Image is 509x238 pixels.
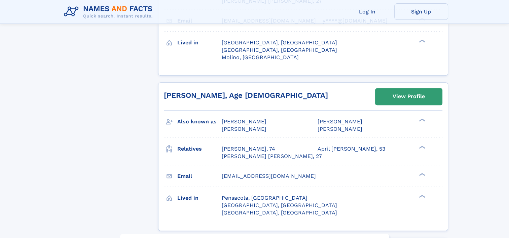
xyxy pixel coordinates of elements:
img: Logo Names and Facts [61,3,158,21]
span: Molino, [GEOGRAPHIC_DATA] [222,54,299,61]
div: ❯ [418,39,426,43]
div: ❯ [418,194,426,198]
span: [PERSON_NAME] [222,126,266,132]
span: [PERSON_NAME] [222,118,266,125]
a: [PERSON_NAME], 74 [222,145,275,153]
h3: Lived in [177,37,222,48]
span: [PERSON_NAME] [318,126,362,132]
span: [EMAIL_ADDRESS][DOMAIN_NAME] [222,173,316,179]
div: ❯ [418,172,426,176]
span: Pensacola, [GEOGRAPHIC_DATA] [222,195,307,201]
a: View Profile [375,88,442,105]
a: April [PERSON_NAME], 53 [318,145,385,153]
span: [PERSON_NAME] [318,118,362,125]
div: ❯ [418,118,426,122]
span: [GEOGRAPHIC_DATA], [GEOGRAPHIC_DATA] [222,47,337,53]
div: ❯ [418,145,426,149]
h3: Relatives [177,143,222,155]
div: View Profile [393,89,425,104]
a: [PERSON_NAME] [PERSON_NAME], 27 [222,153,322,160]
a: Sign Up [394,3,448,20]
a: Log In [340,3,394,20]
span: [GEOGRAPHIC_DATA], [GEOGRAPHIC_DATA] [222,209,337,216]
h3: Email [177,170,222,182]
h3: Also known as [177,116,222,127]
span: [GEOGRAPHIC_DATA], [GEOGRAPHIC_DATA] [222,202,337,208]
a: [PERSON_NAME], Age [DEMOGRAPHIC_DATA] [164,91,328,100]
span: [GEOGRAPHIC_DATA], [GEOGRAPHIC_DATA] [222,39,337,46]
h3: Lived in [177,192,222,204]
